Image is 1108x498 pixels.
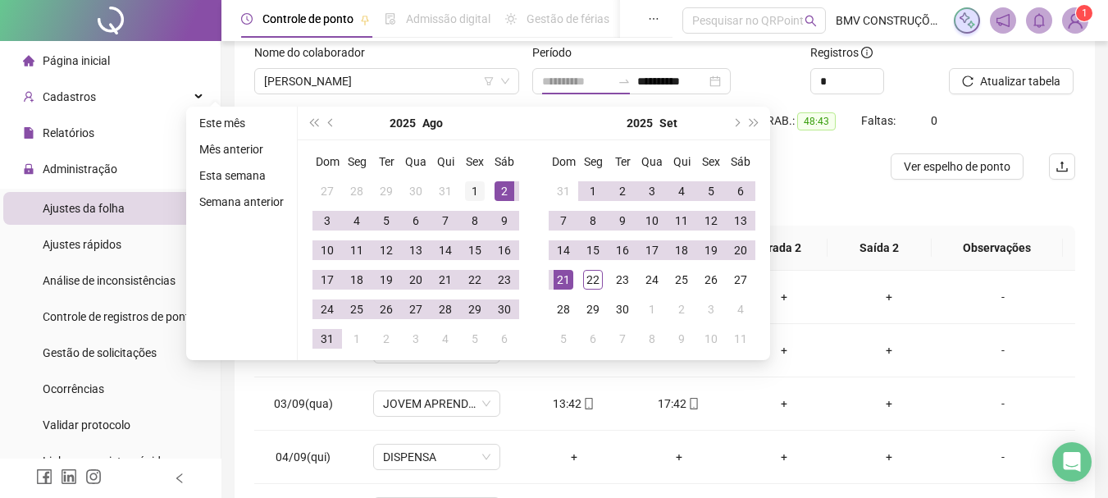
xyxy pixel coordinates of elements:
div: 9 [495,211,514,231]
div: 21 [554,270,573,290]
button: prev-year [322,107,340,139]
div: 10 [642,211,662,231]
td: 2025-08-24 [312,295,342,324]
div: 5 [465,329,485,349]
td: 2025-09-03 [637,176,667,206]
div: 4 [435,329,455,349]
td: 2025-09-09 [608,206,637,235]
td: 2025-09-13 [726,206,755,235]
th: Qui [667,147,696,176]
div: 4 [731,299,750,319]
th: Sex [696,147,726,176]
td: 2025-09-17 [637,235,667,265]
td: 2025-09-24 [637,265,667,295]
td: 2025-09-19 [696,235,726,265]
span: user-add [23,91,34,103]
div: 22 [583,270,603,290]
span: Relatórios [43,126,94,139]
div: H. TRAB.: [746,112,861,130]
td: 2025-09-27 [726,265,755,295]
div: 30 [613,299,632,319]
span: CAIO VITOR MORAES ANTUNES [264,69,509,94]
th: Qua [637,147,667,176]
td: 2025-08-06 [401,206,431,235]
div: 30 [495,299,514,319]
div: + [850,395,928,413]
sup: Atualize o seu contato no menu Meus Dados [1076,5,1092,21]
div: 13 [731,211,750,231]
td: 2025-10-04 [726,295,755,324]
div: 28 [435,299,455,319]
th: Dom [549,147,578,176]
div: 30 [406,181,426,201]
div: 17 [317,270,337,290]
td: 2025-10-11 [726,324,755,354]
span: DISPENSA [383,445,490,469]
span: Ocorrências [43,382,104,395]
span: down [500,76,510,86]
div: 25 [347,299,367,319]
li: Mês anterior [193,139,290,159]
td: 2025-09-18 [667,235,696,265]
div: 17 [642,240,662,260]
div: 16 [495,240,514,260]
span: 1 [1082,7,1087,19]
img: 66634 [1063,8,1087,33]
div: - [955,395,1051,413]
div: 27 [731,270,750,290]
td: 2025-08-09 [490,206,519,235]
div: 6 [406,211,426,231]
td: 2025-08-23 [490,265,519,295]
div: 10 [701,329,721,349]
div: + [850,448,928,466]
td: 2025-08-31 [312,324,342,354]
td: 2025-09-02 [608,176,637,206]
span: Gestão de férias [527,12,609,25]
td: 2025-08-19 [372,265,401,295]
span: search [805,15,817,27]
span: Ver espelho de ponto [904,158,1010,176]
span: BMV CONSTRUÇÕES E INCORPORAÇÕES [836,11,944,30]
div: 24 [642,270,662,290]
span: Ajustes rápidos [43,238,121,251]
th: Sáb [726,147,755,176]
td: 2025-09-06 [726,176,755,206]
div: 20 [406,270,426,290]
div: 6 [495,329,514,349]
span: to [618,75,631,88]
div: 24 [317,299,337,319]
span: 48:43 [797,112,836,130]
span: linkedin [61,468,77,485]
div: 14 [554,240,573,260]
td: 2025-09-03 [401,324,431,354]
div: 8 [465,211,485,231]
td: 2025-09-11 [667,206,696,235]
button: year panel [390,107,416,139]
div: - [955,288,1051,306]
div: 29 [583,299,603,319]
div: 7 [435,211,455,231]
span: 03/09(qua) [274,397,333,410]
span: bell [1032,13,1046,28]
td: 2025-08-25 [342,295,372,324]
div: 11 [347,240,367,260]
span: lock [23,163,34,175]
div: 5 [376,211,396,231]
span: clock-circle [241,13,253,25]
th: Sex [460,147,490,176]
td: 2025-10-01 [637,295,667,324]
td: 2025-08-02 [490,176,519,206]
span: 04/09(qui) [276,450,331,464]
td: 2025-08-10 [312,235,342,265]
button: Atualizar tabela [949,68,1074,94]
span: file-done [385,13,396,25]
td: 2025-07-30 [401,176,431,206]
span: Gestão de solicitações [43,346,157,359]
span: 0 [931,114,937,127]
td: 2025-08-12 [372,235,401,265]
td: 2025-09-07 [549,206,578,235]
div: 27 [406,299,426,319]
button: year panel [627,107,653,139]
td: 2025-10-09 [667,324,696,354]
div: 18 [347,270,367,290]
